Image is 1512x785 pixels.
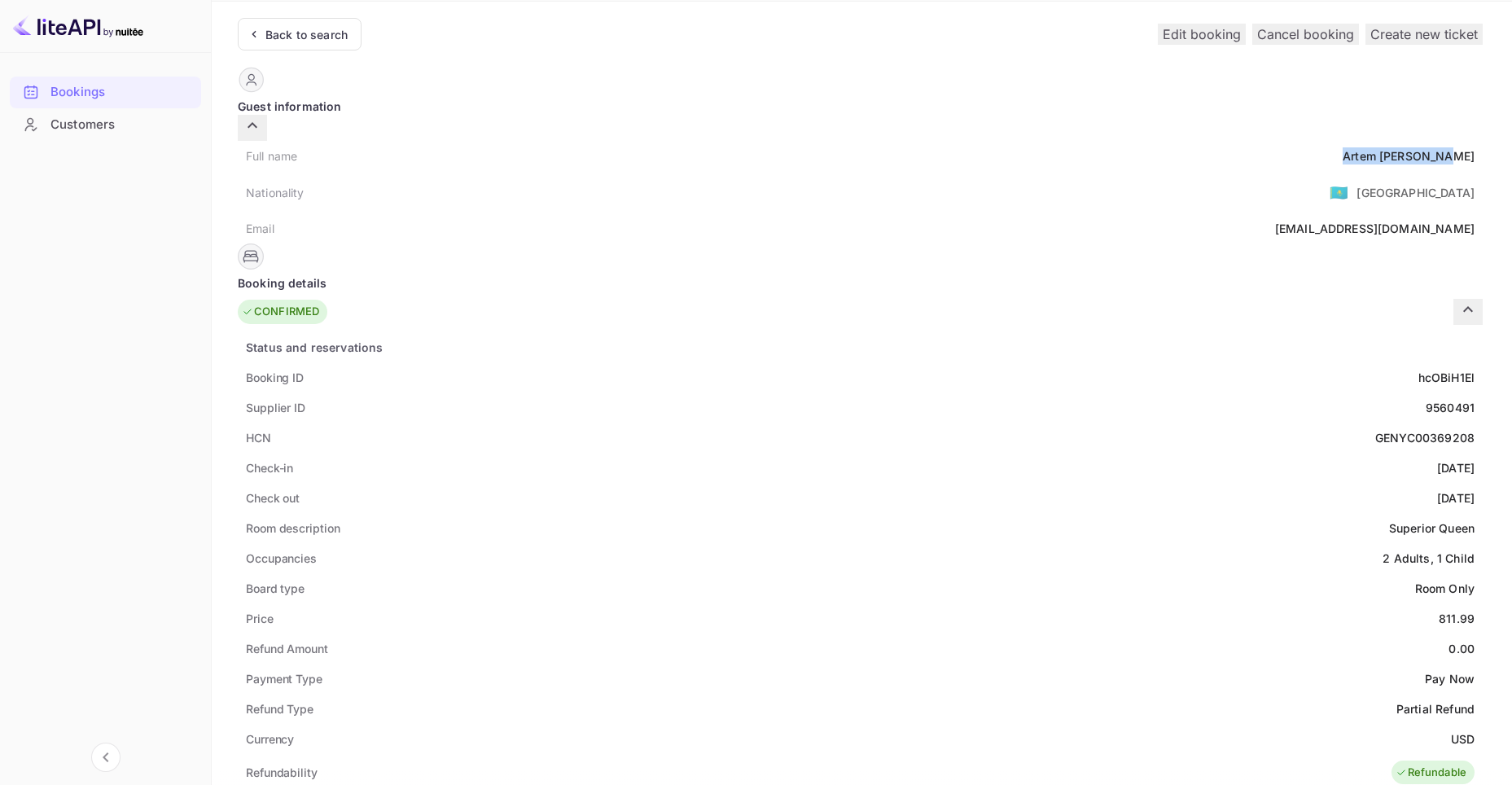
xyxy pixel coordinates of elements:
div: Booking ID [246,369,304,386]
div: Email [246,220,274,237]
div: [DATE] [1437,459,1475,476]
div: Status and reservations [246,339,383,356]
div: [DATE] [1437,489,1475,507]
div: Room Only [1415,580,1475,597]
a: Customers [10,109,201,139]
div: hcOBiH1El [1418,369,1475,386]
div: 811.99 [1439,610,1475,627]
button: Edit booking [1158,24,1246,45]
div: Back to search [265,26,348,43]
div: Customers [50,116,193,134]
div: Supplier ID [246,399,305,416]
div: Refund Type [246,700,313,717]
div: Pay Now [1425,670,1475,687]
div: Refundability [246,764,318,781]
div: 0.00 [1448,640,1475,657]
div: Bookings [50,83,193,102]
button: Cancel booking [1252,24,1359,45]
a: Bookings [10,77,201,107]
div: Customers [10,109,201,141]
div: Price [246,610,274,627]
div: CONFIRMED [242,304,319,320]
div: USD [1451,730,1475,748]
div: GENYC00369208 [1375,429,1475,446]
div: Room description [246,520,340,537]
div: Board type [246,580,305,597]
div: [EMAIL_ADDRESS][DOMAIN_NAME] [1275,220,1475,237]
button: Collapse navigation [91,743,121,772]
div: Check out [246,489,300,507]
div: [GEOGRAPHIC_DATA] [1356,184,1475,201]
div: 2 Adults, 1 Child [1383,550,1475,567]
span: United States [1330,178,1348,207]
div: Nationality [246,184,305,201]
div: Occupancies [246,550,317,567]
div: Refund Amount [246,640,328,657]
div: Check-in [246,459,293,476]
img: LiteAPI logo [13,13,143,39]
div: Superior Queen [1389,520,1475,537]
div: Artem [PERSON_NAME] [1343,147,1475,164]
div: Guest information [238,98,1483,115]
div: Full name [246,147,297,164]
button: Create new ticket [1365,24,1483,45]
div: Currency [246,730,294,748]
div: Refundable [1396,765,1467,781]
div: Payment Type [246,670,322,687]
div: HCN [246,429,271,446]
div: 9560491 [1426,399,1475,416]
div: Bookings [10,77,201,108]
div: Partial Refund [1396,700,1475,717]
div: Booking details [238,274,1483,292]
